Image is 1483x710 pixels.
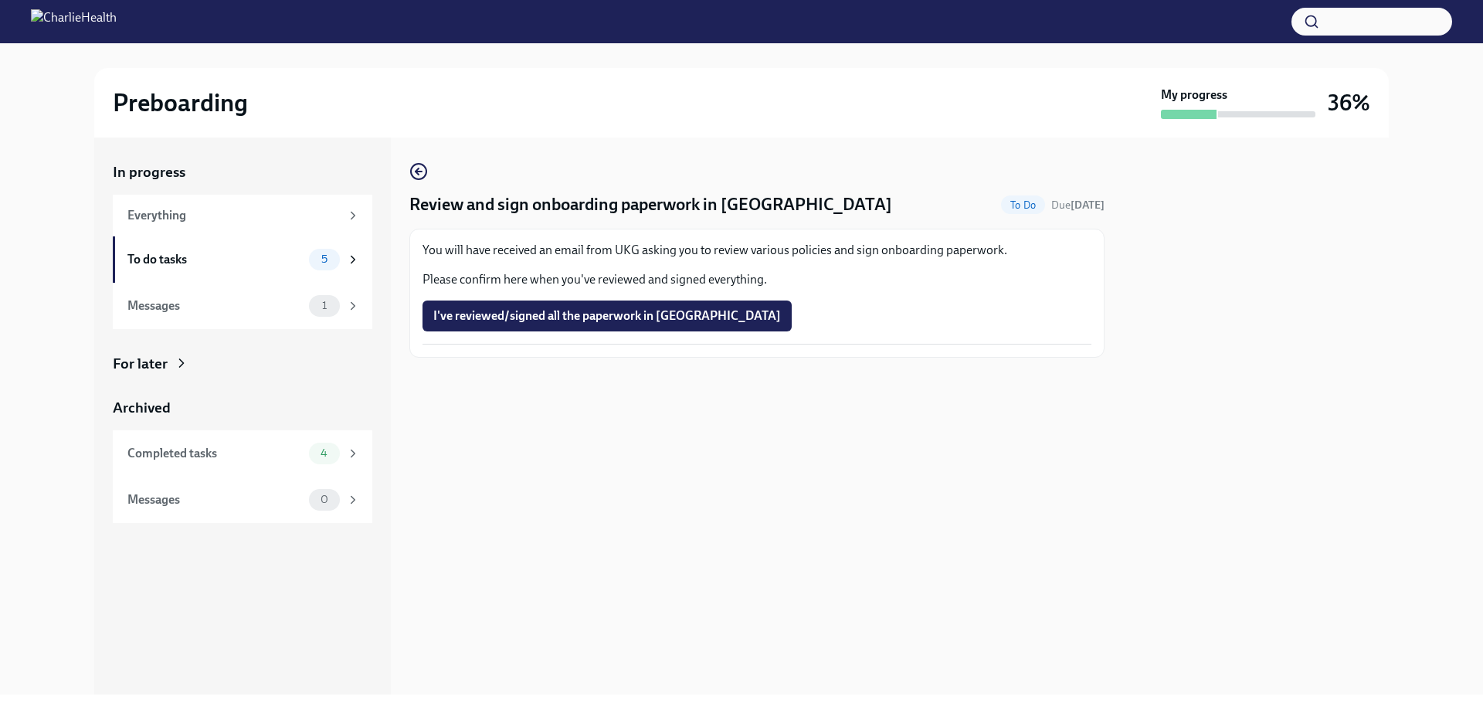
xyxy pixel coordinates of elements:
div: For later [113,354,168,374]
p: Please confirm here when you've reviewed and signed everything. [423,271,1091,288]
span: September 25th, 2025 08:00 [1051,198,1105,212]
strong: My progress [1161,87,1227,104]
span: 0 [311,494,338,505]
a: Completed tasks4 [113,430,372,477]
h4: Review and sign onboarding paperwork in [GEOGRAPHIC_DATA] [409,193,892,216]
span: 1 [313,300,336,311]
a: Everything [113,195,372,236]
button: I've reviewed/signed all the paperwork in [GEOGRAPHIC_DATA] [423,301,792,331]
div: Everything [127,207,340,224]
div: Messages [127,297,303,314]
a: For later [113,354,372,374]
span: 5 [312,253,337,265]
img: CharlieHealth [31,9,117,34]
p: You will have received an email from UKG asking you to review various policies and sign onboardin... [423,242,1091,259]
span: To Do [1001,199,1045,211]
a: Archived [113,398,372,418]
a: To do tasks5 [113,236,372,283]
h3: 36% [1328,89,1370,117]
a: Messages0 [113,477,372,523]
span: I've reviewed/signed all the paperwork in [GEOGRAPHIC_DATA] [433,308,781,324]
div: Messages [127,491,303,508]
div: To do tasks [127,251,303,268]
a: Messages1 [113,283,372,329]
strong: [DATE] [1071,199,1105,212]
a: In progress [113,162,372,182]
h2: Preboarding [113,87,248,118]
span: Due [1051,199,1105,212]
span: 4 [311,447,337,459]
div: Completed tasks [127,445,303,462]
